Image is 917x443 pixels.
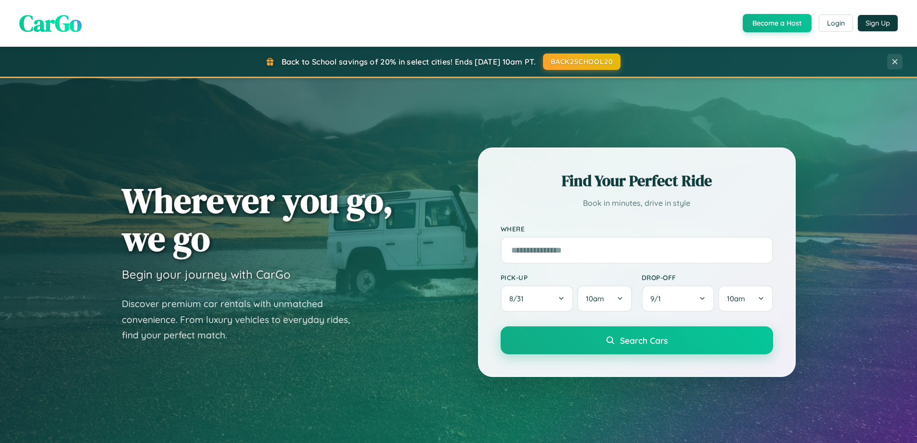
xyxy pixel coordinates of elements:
label: Pick-up [501,273,632,282]
h3: Begin your journey with CarGo [122,267,291,282]
span: CarGo [19,7,82,39]
button: 10am [718,285,773,312]
p: Discover premium car rentals with unmatched convenience. From luxury vehicles to everyday rides, ... [122,296,362,343]
span: Search Cars [620,335,668,346]
button: 10am [577,285,632,312]
button: Become a Host [743,14,812,32]
h2: Find Your Perfect Ride [501,170,773,191]
label: Where [501,225,773,233]
span: Back to School savings of 20% in select cities! Ends [DATE] 10am PT. [282,57,536,67]
h1: Wherever you go, we go [122,181,393,257]
button: Login [819,14,853,32]
span: 9 / 1 [650,294,666,303]
button: 9/1 [642,285,715,312]
button: Search Cars [501,326,773,354]
button: 8/31 [501,285,574,312]
button: Sign Up [858,15,898,31]
span: 8 / 31 [509,294,529,303]
label: Drop-off [642,273,773,282]
p: Book in minutes, drive in style [501,196,773,210]
button: BACK2SCHOOL20 [543,54,620,70]
span: 10am [727,294,745,303]
span: 10am [586,294,604,303]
